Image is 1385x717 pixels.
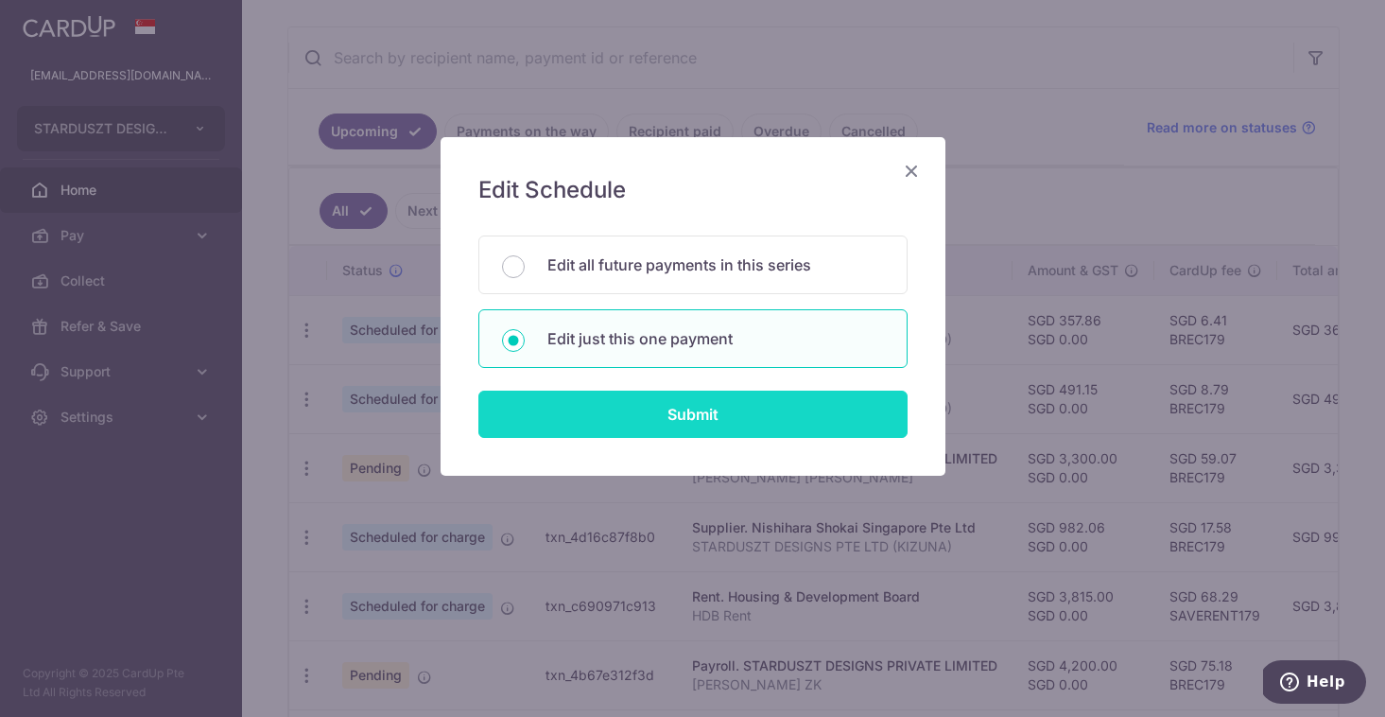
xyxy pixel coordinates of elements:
[547,254,884,276] p: Edit all future payments in this series
[1263,660,1366,708] iframe: Opens a widget where you can find more information
[547,327,884,350] p: Edit just this one payment
[900,160,923,183] button: Close
[478,391,908,438] input: Submit
[478,175,908,205] h5: Edit Schedule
